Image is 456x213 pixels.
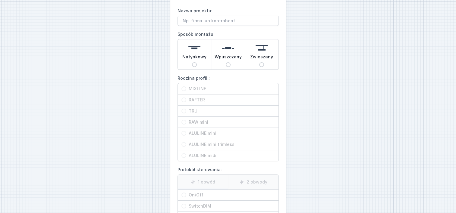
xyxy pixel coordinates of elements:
label: Nazwa projektu: [178,6,279,26]
label: Rodzina profili: [178,73,279,161]
input: Natynkowy [192,62,197,67]
input: Nazwa projektu: [178,16,279,26]
span: Natynkowy [182,54,206,62]
span: Wpuszczany [215,54,242,62]
input: Wpuszczany [226,62,231,67]
span: Zwieszany [250,54,273,62]
label: Sposób montażu: [178,29,279,70]
img: recessed.svg [222,42,234,54]
input: Zwieszany [259,62,264,67]
img: surface.svg [188,42,200,54]
img: suspended.svg [256,42,268,54]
